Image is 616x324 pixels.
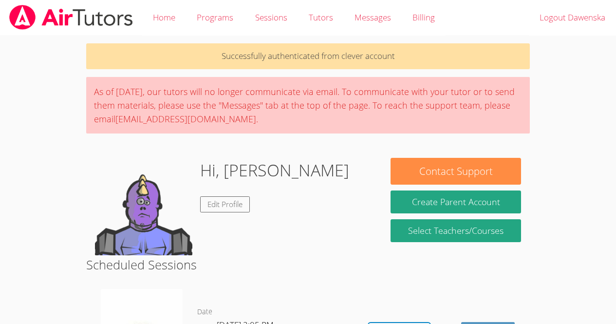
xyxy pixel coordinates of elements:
[197,306,212,318] dt: Date
[200,196,250,212] a: Edit Profile
[391,191,521,213] button: Create Parent Account
[95,158,192,255] img: default.png
[391,219,521,242] a: Select Teachers/Courses
[391,158,521,185] button: Contact Support
[86,77,530,133] div: As of [DATE], our tutors will no longer communicate via email. To communicate with your tutor or ...
[86,43,530,69] p: Successfully authenticated from clever account
[86,255,530,274] h2: Scheduled Sessions
[355,12,391,23] span: Messages
[8,5,134,30] img: airtutors_banner-c4298cdbf04f3fff15de1276eac7730deb9818008684d7c2e4769d2f7ddbe033.png
[200,158,349,183] h1: Hi, [PERSON_NAME]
